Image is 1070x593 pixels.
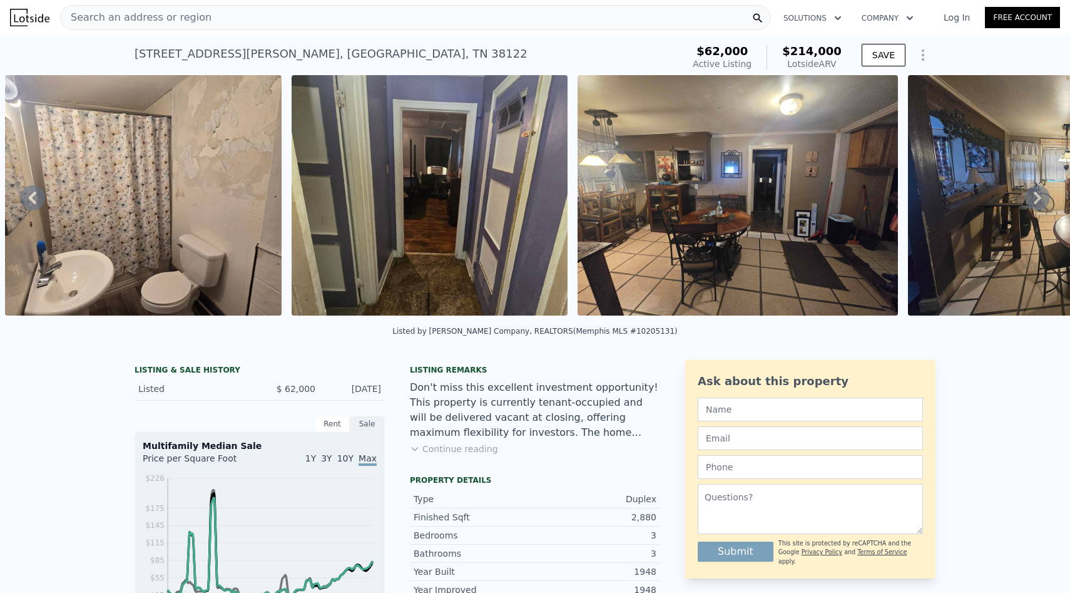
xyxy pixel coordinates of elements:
input: Phone [698,455,923,479]
button: Solutions [773,7,852,29]
tspan: $145 [145,521,165,530]
button: Show Options [910,43,935,68]
div: Listing remarks [410,365,660,375]
span: 1Y [305,453,316,463]
span: 10Y [337,453,354,463]
a: Free Account [985,7,1060,28]
span: 3Y [321,453,332,463]
span: $62,000 [696,44,748,58]
div: 2,880 [535,511,656,523]
div: [DATE] [325,383,381,395]
div: 3 [535,529,656,542]
div: Listed by [PERSON_NAME] Company, REALTORS (Memphis MLS #10205131) [392,327,677,336]
div: Bathrooms [414,547,535,560]
div: Year Built [414,565,535,578]
div: Finished Sqft [414,511,535,523]
tspan: $226 [145,474,165,483]
div: Price per Square Foot [143,452,260,472]
input: Email [698,426,923,450]
div: Sale [350,416,385,432]
div: Ask about this property [698,373,923,390]
div: Listed [138,383,250,395]
input: Name [698,398,923,421]
a: Privacy Policy [802,549,842,555]
div: Duplex [535,493,656,505]
div: Bedrooms [414,529,535,542]
div: Rent [315,416,350,432]
span: Search an address or region [61,10,211,25]
span: Max [359,453,377,466]
a: Terms of Service [857,549,907,555]
div: Type [414,493,535,505]
div: Property details [410,475,660,485]
tspan: $175 [145,504,165,513]
div: Lotside ARV [782,58,842,70]
tspan: $55 [150,574,165,582]
div: This site is protected by reCAPTCHA and the Google and apply. [778,539,923,566]
div: 3 [535,547,656,560]
span: $214,000 [782,44,842,58]
button: Continue reading [410,443,498,455]
tspan: $115 [145,539,165,547]
div: LISTING & SALE HISTORY [135,365,385,378]
button: SAVE [862,44,905,66]
div: 1948 [535,565,656,578]
span: $ 62,000 [277,384,315,394]
span: Active Listing [693,59,752,69]
button: Submit [698,542,773,562]
tspan: $85 [150,556,165,565]
button: Company [852,7,924,29]
img: Sale: 167686039 Parcel: 85994394 [578,75,898,316]
img: Sale: 167686039 Parcel: 85994394 [292,75,568,316]
a: Log In [929,11,985,24]
img: Sale: 167686039 Parcel: 85994394 [5,75,282,316]
div: [STREET_ADDRESS][PERSON_NAME] , [GEOGRAPHIC_DATA] , TN 38122 [135,45,527,63]
img: Lotside [10,9,49,26]
div: Multifamily Median Sale [143,440,377,452]
div: Don't miss this excellent investment opportunity! This property is currently tenant-occupied and ... [410,380,660,440]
